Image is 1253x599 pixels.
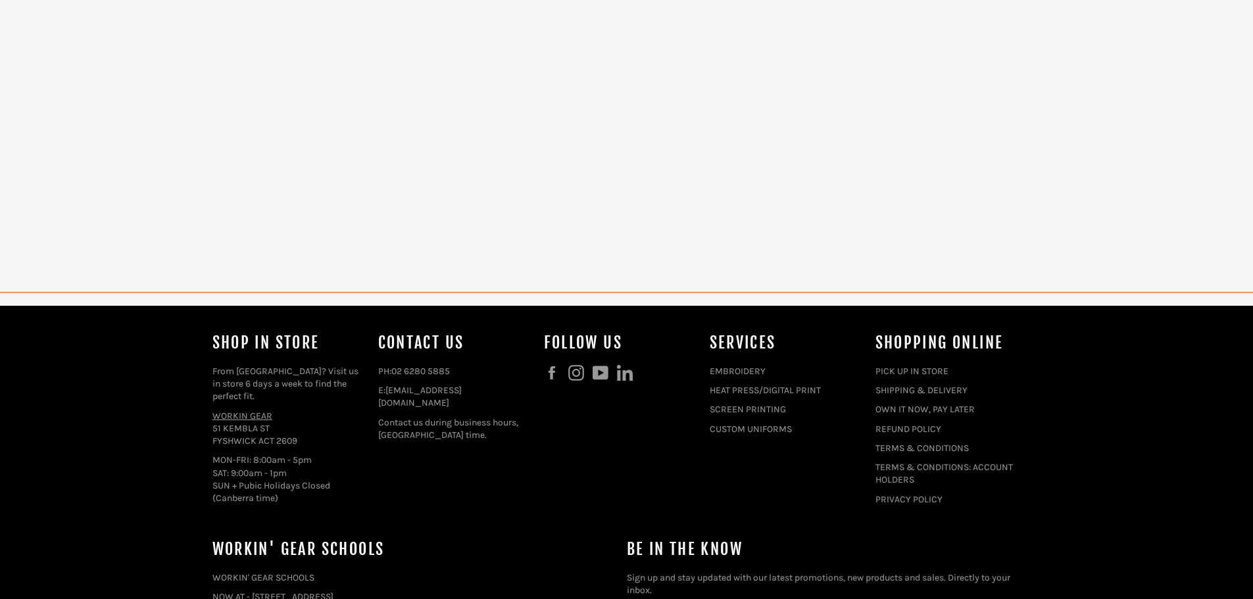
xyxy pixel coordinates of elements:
[212,365,365,403] p: From [GEOGRAPHIC_DATA]? Visit us in store 6 days a week to find the perfect fit.
[212,332,365,354] h4: Shop In Store
[212,410,365,448] p: 51 KEMBLA ST FYSHWICK ACT 2609
[875,462,1013,485] a: TERMS & CONDITIONS: ACCOUNT HOLDERS
[875,404,975,415] a: OWN IT NOW, PAY LATER
[212,410,272,421] a: WORKIN GEAR
[875,423,941,435] a: REFUND POLICY
[378,384,531,410] p: E:
[378,332,531,354] h4: Contact Us
[627,539,1028,560] h4: Be in the know
[212,454,365,504] p: MON-FRI: 8:00am - 5pm SAT: 9:00am - 1pm SUN + Pubic Holidays Closed (Canberra time)
[710,385,821,396] a: HEAT PRESS/DIGITAL PRINT
[710,366,766,377] a: EMBROIDERY
[627,571,1028,597] p: Sign up and stay updated with our latest promotions, new products and sales. Directly to your inbox.
[710,404,786,415] a: SCREEN PRINTING
[710,332,862,354] h4: services
[875,494,943,505] a: PRIVACY POLICY
[875,385,968,396] a: SHIPPING & DELIVERY
[212,539,614,560] h4: WORKIN' GEAR SCHOOLS
[544,332,697,354] h4: Follow us
[378,365,531,377] p: PH:
[391,366,450,377] a: 02 6280 5885
[875,332,1028,354] h4: SHOPPING ONLINE
[378,416,531,442] p: Contact us during business hours, [GEOGRAPHIC_DATA] time.
[875,366,948,377] a: PICK UP IN STORE
[875,443,969,454] a: TERMS & CONDITIONS
[710,423,792,435] a: CUSTOM UNIFORMS
[378,385,462,408] a: [EMAIL_ADDRESS][DOMAIN_NAME]
[212,572,314,583] a: WORKIN' GEAR SCHOOLS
